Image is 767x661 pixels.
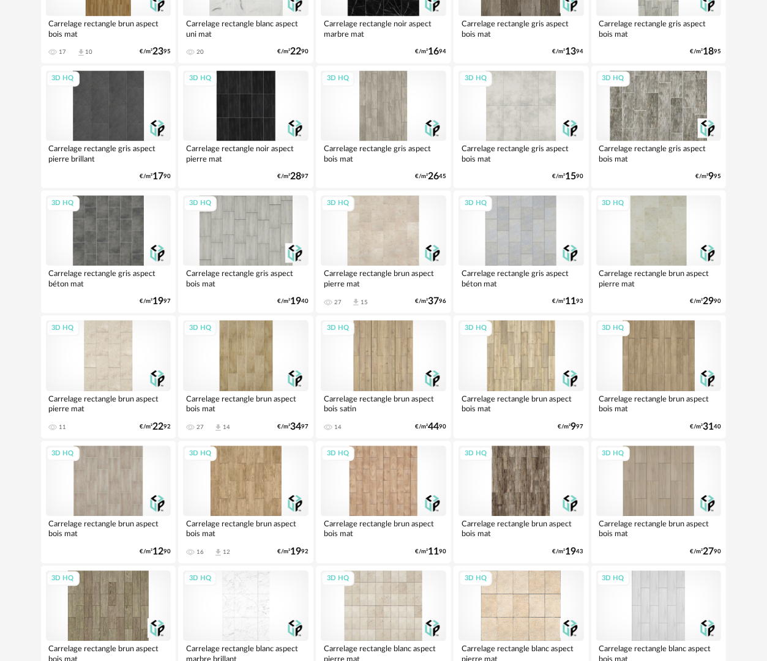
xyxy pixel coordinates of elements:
[184,321,217,336] div: 3D HQ
[321,391,446,416] div: Carrelage rectangle brun aspect bois satin
[321,16,446,40] div: Carrelage rectangle noir aspect marbre mat
[334,424,342,431] div: 14
[415,297,446,305] div: €/m² 96
[321,446,354,461] div: 3D HQ
[558,423,584,431] div: €/m² 97
[290,297,301,305] span: 19
[690,423,721,431] div: €/m² 40
[596,391,722,416] div: Carrelage rectangle brun aspect bois mat
[591,65,727,188] a: 3D HQ Carrelage rectangle gris aspect bois mat €/m²995
[178,65,313,188] a: 3D HQ Carrelage rectangle noir aspect pierre mat €/m²2897
[321,266,446,290] div: Carrelage rectangle brun aspect pierre mat
[41,315,176,438] a: 3D HQ Carrelage rectangle brun aspect pierre mat 11 €/m²2292
[708,173,714,181] span: 9
[351,297,361,307] span: Download icon
[459,571,492,586] div: 3D HQ
[591,441,727,563] a: 3D HQ Carrelage rectangle brun aspect bois mat €/m²2790
[458,266,584,290] div: Carrelage rectangle gris aspect béton mat
[690,297,721,305] div: €/m² 90
[140,297,171,305] div: €/m² 97
[46,266,171,290] div: Carrelage rectangle gris aspect béton mat
[183,16,309,40] div: Carrelage rectangle blanc aspect uni mat
[597,321,630,336] div: 3D HQ
[59,48,67,56] div: 17
[140,48,171,56] div: €/m² 95
[596,516,722,540] div: Carrelage rectangle brun aspect bois mat
[458,141,584,165] div: Carrelage rectangle gris aspect bois mat
[140,548,171,556] div: €/m² 90
[321,196,354,211] div: 3D HQ
[290,423,301,431] span: 34
[459,196,492,211] div: 3D HQ
[571,423,577,431] span: 9
[277,48,309,56] div: €/m² 90
[454,190,589,313] a: 3D HQ Carrelage rectangle gris aspect béton mat €/m²1193
[184,71,217,86] div: 3D HQ
[277,423,309,431] div: €/m² 97
[566,297,577,305] span: 11
[415,173,446,181] div: €/m² 45
[321,571,354,586] div: 3D HQ
[47,571,80,586] div: 3D HQ
[454,315,589,438] a: 3D HQ Carrelage rectangle brun aspect bois mat €/m²997
[316,190,451,313] a: 3D HQ Carrelage rectangle brun aspect pierre mat 27 Download icon 15 €/m²3796
[428,548,439,556] span: 11
[458,391,584,416] div: Carrelage rectangle brun aspect bois mat
[178,315,313,438] a: 3D HQ Carrelage rectangle brun aspect bois mat 27 Download icon 14 €/m²3497
[86,48,93,56] div: 10
[703,423,714,431] span: 31
[41,441,176,563] a: 3D HQ Carrelage rectangle brun aspect bois mat €/m²1290
[46,16,171,40] div: Carrelage rectangle brun aspect bois mat
[77,48,86,57] span: Download icon
[47,71,80,86] div: 3D HQ
[152,548,163,556] span: 12
[214,548,223,557] span: Download icon
[183,141,309,165] div: Carrelage rectangle noir aspect pierre mat
[454,441,589,563] a: 3D HQ Carrelage rectangle brun aspect bois mat €/m²1943
[290,548,301,556] span: 19
[184,571,217,586] div: 3D HQ
[597,446,630,461] div: 3D HQ
[459,446,492,461] div: 3D HQ
[690,548,721,556] div: €/m² 90
[591,315,727,438] a: 3D HQ Carrelage rectangle brun aspect bois mat €/m²3140
[553,548,584,556] div: €/m² 43
[458,516,584,540] div: Carrelage rectangle brun aspect bois mat
[140,423,171,431] div: €/m² 92
[596,266,722,290] div: Carrelage rectangle brun aspect pierre mat
[703,548,714,556] span: 27
[183,516,309,540] div: Carrelage rectangle brun aspect bois mat
[428,173,439,181] span: 26
[46,516,171,540] div: Carrelage rectangle brun aspect bois mat
[152,48,163,56] span: 23
[277,548,309,556] div: €/m² 92
[214,423,223,432] span: Download icon
[458,16,584,40] div: Carrelage rectangle gris aspect bois mat
[183,266,309,290] div: Carrelage rectangle gris aspect bois mat
[316,315,451,438] a: 3D HQ Carrelage rectangle brun aspect bois satin 14 €/m²4490
[277,297,309,305] div: €/m² 40
[178,441,313,563] a: 3D HQ Carrelage rectangle brun aspect bois mat 16 Download icon 12 €/m²1992
[41,190,176,313] a: 3D HQ Carrelage rectangle gris aspect béton mat €/m²1997
[47,196,80,211] div: 3D HQ
[459,321,492,336] div: 3D HQ
[178,190,313,313] a: 3D HQ Carrelage rectangle gris aspect bois mat €/m²1940
[316,65,451,188] a: 3D HQ Carrelage rectangle gris aspect bois mat €/m²2645
[428,423,439,431] span: 44
[597,196,630,211] div: 3D HQ
[184,446,217,461] div: 3D HQ
[321,141,446,165] div: Carrelage rectangle gris aspect bois mat
[277,173,309,181] div: €/m² 97
[459,71,492,86] div: 3D HQ
[596,16,722,40] div: Carrelage rectangle gris aspect bois mat
[290,48,301,56] span: 22
[690,48,721,56] div: €/m² 95
[566,173,577,181] span: 15
[566,548,577,556] span: 19
[553,48,584,56] div: €/m² 94
[695,173,721,181] div: €/m² 95
[361,299,368,306] div: 15
[183,391,309,416] div: Carrelage rectangle brun aspect bois mat
[553,297,584,305] div: €/m² 93
[290,173,301,181] span: 28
